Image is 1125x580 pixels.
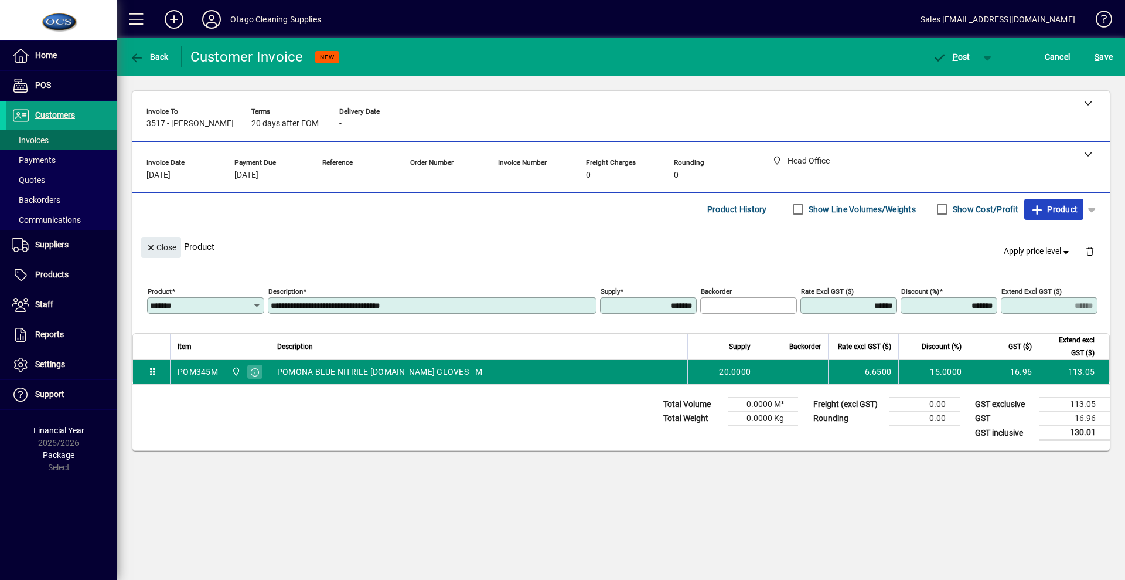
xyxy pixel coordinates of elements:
a: Quotes [6,170,117,190]
button: Back [127,46,172,67]
span: 0 [674,171,679,180]
div: POM345M [178,366,218,378]
td: 130.01 [1039,426,1110,440]
mat-label: Supply [601,287,620,296]
div: Otago Cleaning Supplies [230,10,321,29]
td: GST exclusive [969,398,1039,412]
span: Cancel [1045,48,1071,66]
span: 3517 - [PERSON_NAME] [146,119,234,128]
app-page-header-button: Back [117,46,182,67]
mat-label: Extend excl GST ($) [1001,287,1062,296]
span: Description [277,340,313,353]
mat-label: Backorder [701,287,732,296]
a: Support [6,380,117,409]
mat-label: Discount (%) [901,287,939,296]
td: 16.96 [1039,412,1110,426]
span: Package [43,450,74,460]
td: Freight (excl GST) [807,398,889,412]
button: Cancel [1042,46,1073,67]
a: Settings [6,350,117,379]
span: Item [178,340,192,353]
span: Head Office [229,365,242,378]
td: Rounding [807,412,889,426]
a: POS [6,71,117,100]
span: 0 [586,171,591,180]
td: Total Volume [657,398,728,412]
td: 0.0000 Kg [728,412,798,426]
td: Total Weight [657,412,728,426]
span: Suppliers [35,240,69,249]
span: Products [35,270,69,279]
span: Rate excl GST ($) [838,340,891,353]
span: Supply [729,340,751,353]
td: GST [969,412,1039,426]
label: Show Line Volumes/Weights [806,203,916,215]
span: Backorder [789,340,821,353]
span: 20.0000 [719,366,751,378]
button: Post [926,46,976,67]
button: Save [1092,46,1116,67]
span: Product [1030,200,1078,219]
span: Close [146,238,176,257]
span: Apply price level [1004,245,1072,257]
span: Quotes [12,175,45,185]
span: - [322,171,325,180]
mat-label: Rate excl GST ($) [801,287,854,296]
button: Add [155,9,193,30]
mat-label: Product [148,287,172,296]
app-page-header-button: Close [138,242,184,252]
span: POMONA BLUE NITRILE [DOMAIN_NAME] GLOVES - M [277,366,482,378]
span: Backorders [12,195,60,205]
span: P [953,52,958,62]
button: Delete [1076,237,1104,265]
button: Profile [193,9,230,30]
td: 16.96 [969,360,1039,384]
td: 15.0000 [898,360,969,384]
button: Product History [703,199,772,220]
span: Product History [707,200,767,219]
span: Financial Year [33,426,84,435]
span: S [1095,52,1099,62]
span: Home [35,50,57,60]
button: Product [1024,199,1083,220]
a: Products [6,260,117,290]
a: Reports [6,320,117,350]
app-page-header-button: Delete [1076,246,1104,256]
a: Payments [6,150,117,170]
a: Suppliers [6,230,117,260]
td: 0.0000 M³ [728,398,798,412]
a: Staff [6,290,117,320]
div: Sales [EMAIL_ADDRESS][DOMAIN_NAME] [921,10,1075,29]
span: Discount (%) [922,340,962,353]
span: POS [35,80,51,90]
td: GST inclusive [969,426,1039,440]
a: Knowledge Base [1087,2,1110,40]
a: Home [6,41,117,70]
mat-label: Description [268,287,303,296]
a: Invoices [6,130,117,150]
span: Settings [35,359,65,369]
span: [DATE] [234,171,258,180]
span: GST ($) [1008,340,1032,353]
span: Reports [35,330,64,339]
td: 113.05 [1039,398,1110,412]
span: Payments [12,155,56,165]
div: 6.6500 [836,366,891,378]
span: ave [1095,48,1113,66]
span: - [410,171,412,180]
a: Backorders [6,190,117,210]
span: - [498,171,500,180]
button: Apply price level [999,241,1076,262]
span: Customers [35,110,75,120]
span: Invoices [12,135,49,145]
span: NEW [320,53,335,61]
span: Staff [35,300,53,309]
span: ost [932,52,970,62]
span: Extend excl GST ($) [1046,334,1095,359]
span: [DATE] [146,171,171,180]
span: 20 days after EOM [251,119,319,128]
label: Show Cost/Profit [950,203,1018,215]
td: 0.00 [889,412,960,426]
span: - [339,119,342,128]
td: 113.05 [1039,360,1109,384]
